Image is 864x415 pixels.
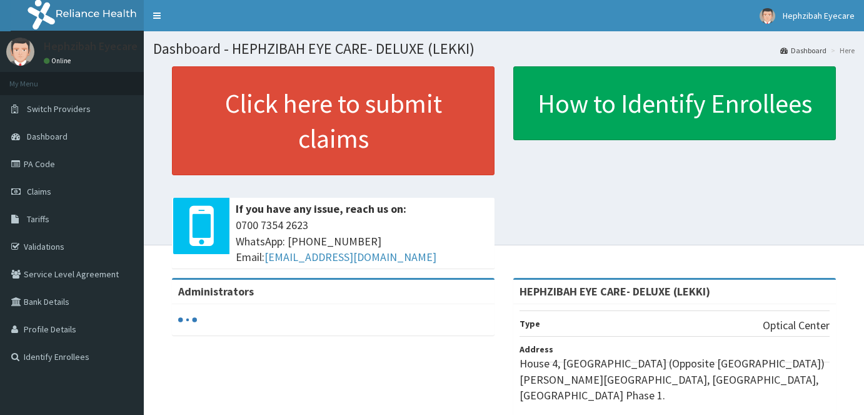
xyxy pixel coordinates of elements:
h1: Dashboard - HEPHZIBAH EYE CARE- DELUXE (LEKKI) [153,41,855,57]
a: How to Identify Enrollees [513,66,836,140]
strong: HEPHZIBAH EYE CARE- DELUXE (LEKKI) [520,284,710,299]
b: Address [520,344,553,355]
p: Hephzibah Eyecare [44,41,138,52]
p: House 4, [GEOGRAPHIC_DATA] (Opposite [GEOGRAPHIC_DATA]) [PERSON_NAME][GEOGRAPHIC_DATA], [GEOGRAPH... [520,356,830,404]
span: Tariffs [27,213,49,225]
a: Click here to submit claims [172,66,495,175]
a: Online [44,56,74,65]
a: Dashboard [780,45,826,56]
p: Optical Center [763,317,830,334]
span: Dashboard [27,131,68,142]
b: Administrators [178,284,254,299]
span: Hephzibah Eyecare [783,10,855,21]
img: User Image [760,8,775,24]
li: Here [828,45,855,56]
span: 0700 7354 2623 WhatsApp: [PHONE_NUMBER] Email: [236,217,488,265]
img: User Image [6,38,34,66]
span: Switch Providers [27,103,91,115]
b: If you have any issue, reach us on: [236,202,406,216]
span: Claims [27,186,51,197]
b: Type [520,318,540,329]
a: [EMAIL_ADDRESS][DOMAIN_NAME] [264,250,436,264]
svg: audio-loading [178,310,197,329]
